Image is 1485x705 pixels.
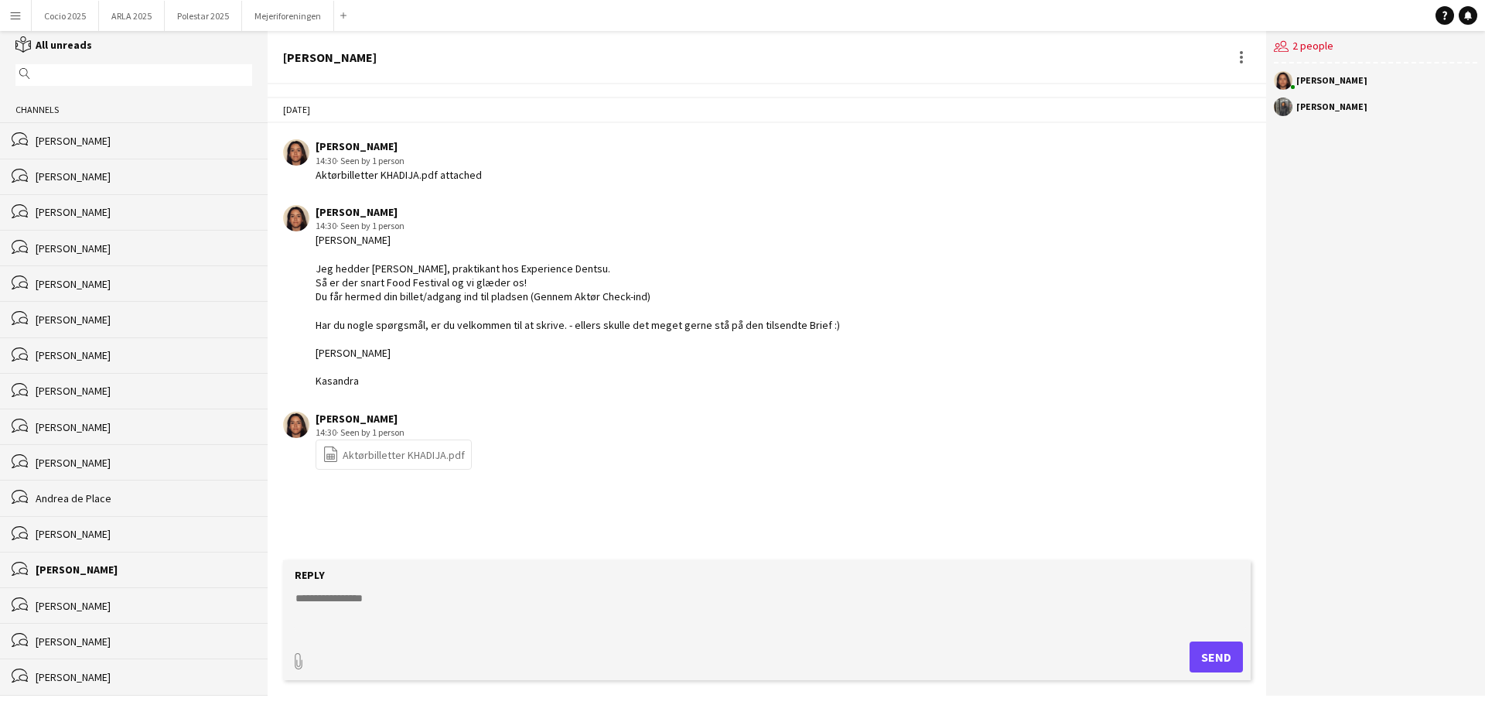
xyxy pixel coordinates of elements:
[268,97,1266,123] div: [DATE]
[336,220,405,231] span: · Seen by 1 person
[36,313,252,327] div: [PERSON_NAME]
[316,139,482,153] div: [PERSON_NAME]
[36,277,252,291] div: [PERSON_NAME]
[99,1,165,31] button: ARLA 2025
[283,50,377,64] div: [PERSON_NAME]
[242,1,334,31] button: Mejeriforeningen
[1296,102,1367,111] div: [PERSON_NAME]
[36,205,252,219] div: [PERSON_NAME]
[36,635,252,649] div: [PERSON_NAME]
[36,670,252,684] div: [PERSON_NAME]
[316,233,840,388] div: [PERSON_NAME] Jeg hedder [PERSON_NAME], praktikant hos Experience Dentsu. Så er der snart Food Fe...
[316,154,482,168] div: 14:30
[316,412,472,426] div: [PERSON_NAME]
[316,168,482,182] div: Aktørbilletter KHADIJA.pdf attached
[316,205,840,219] div: [PERSON_NAME]
[36,134,252,148] div: [PERSON_NAME]
[316,219,840,233] div: 14:30
[36,420,252,434] div: [PERSON_NAME]
[336,426,405,438] span: · Seen by 1 person
[36,491,252,505] div: Andrea de Place
[36,348,252,362] div: [PERSON_NAME]
[1274,31,1477,63] div: 2 people
[36,384,252,398] div: [PERSON_NAME]
[1296,76,1367,85] div: [PERSON_NAME]
[36,527,252,541] div: [PERSON_NAME]
[36,563,252,577] div: [PERSON_NAME]
[336,155,405,166] span: · Seen by 1 person
[165,1,242,31] button: Polestar 2025
[15,38,92,52] a: All unreads
[32,1,99,31] button: Cocio 2025
[323,446,465,464] a: Aktørbilletter KHADIJA.pdf
[36,241,252,255] div: [PERSON_NAME]
[1190,642,1243,672] button: Send
[36,169,252,183] div: [PERSON_NAME]
[36,599,252,613] div: [PERSON_NAME]
[295,568,325,582] label: Reply
[36,456,252,470] div: [PERSON_NAME]
[316,426,472,440] div: 14:30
